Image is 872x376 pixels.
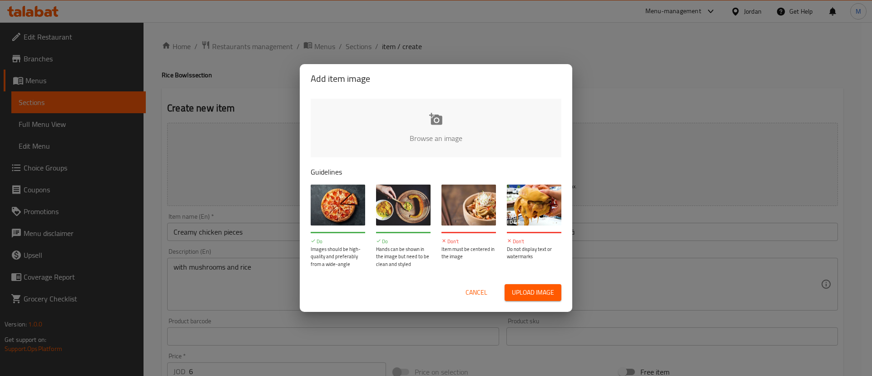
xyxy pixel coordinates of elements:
[512,287,554,298] span: Upload image
[311,246,365,268] p: Images should be high-quality and preferably from a wide-angle
[311,166,561,177] p: Guidelines
[507,246,561,261] p: Do not display text or watermarks
[507,185,561,226] img: guide-img-4@3x.jpg
[441,238,496,246] p: Don't
[311,238,365,246] p: Do
[376,246,431,268] p: Hands can be shown in the image but need to be clean and styled
[311,71,561,86] h2: Add item image
[376,185,431,226] img: guide-img-2@3x.jpg
[311,185,365,226] img: guide-img-1@3x.jpg
[507,238,561,246] p: Don't
[376,238,431,246] p: Do
[505,284,561,301] button: Upload image
[462,284,491,301] button: Cancel
[441,246,496,261] p: Item must be centered in the image
[441,185,496,226] img: guide-img-3@3x.jpg
[466,287,487,298] span: Cancel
